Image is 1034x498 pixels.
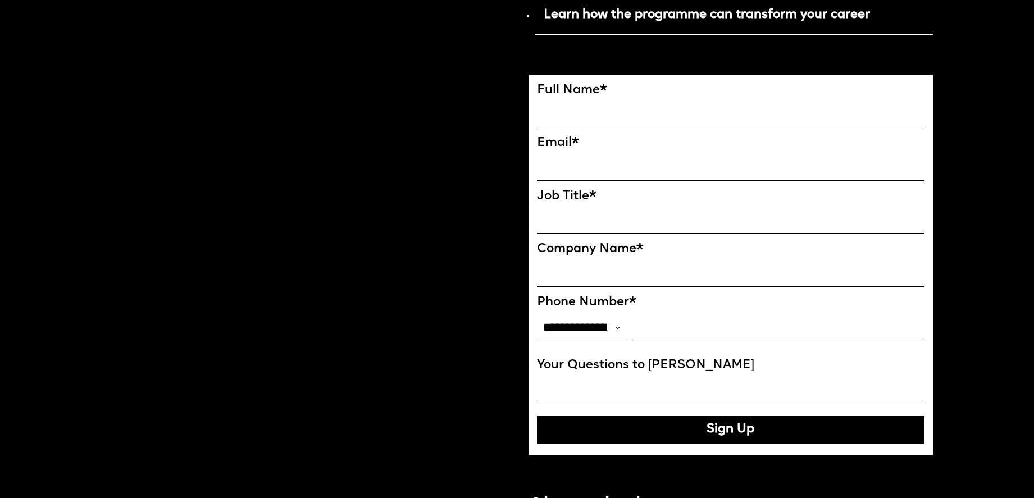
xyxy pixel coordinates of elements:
label: Job Title [537,189,925,204]
strong: Learn how the programme can transform your career [544,8,870,21]
label: Email [537,136,925,151]
button: Sign Up [537,416,925,444]
label: Company Name [537,242,925,257]
label: Full Name [537,83,925,98]
label: Your Questions to [PERSON_NAME] [537,358,925,373]
label: Phone Number [537,295,925,310]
